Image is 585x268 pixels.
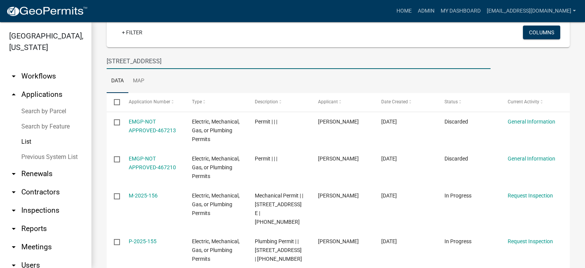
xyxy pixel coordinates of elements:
[184,93,248,111] datatable-header-cell: Type
[107,53,491,69] input: Search for applications
[381,238,397,244] span: 03/25/2025
[318,99,338,104] span: Applicant
[121,93,184,111] datatable-header-cell: Application Number
[107,93,121,111] datatable-header-cell: Select
[523,26,560,39] button: Columns
[9,242,18,252] i: arrow_drop_down
[444,238,472,244] span: In Progress
[255,156,277,162] span: Permit | | |
[129,193,158,199] a: M-2025-156
[381,193,397,199] span: 03/25/2025
[415,4,438,18] a: Admin
[192,238,240,262] span: Electric, Mechanical, Gas, or Plumbing Permits
[508,238,553,244] a: Request Inspection
[9,169,18,178] i: arrow_drop_down
[129,238,157,244] a: P-2025-155
[318,193,359,199] span: Randy
[444,156,468,162] span: Discarded
[508,193,553,199] a: Request Inspection
[438,4,484,18] a: My Dashboard
[393,4,415,18] a: Home
[129,99,170,104] span: Application Number
[248,93,311,111] datatable-header-cell: Description
[484,4,579,18] a: [EMAIL_ADDRESS][DOMAIN_NAME]
[9,90,18,99] i: arrow_drop_up
[508,99,539,104] span: Current Activity
[192,156,240,179] span: Electric, Mechanical, Gas, or Plumbing Permits
[381,119,397,125] span: 08/21/2025
[107,69,128,93] a: Data
[444,119,468,125] span: Discarded
[374,93,437,111] datatable-header-cell: Date Created
[508,119,555,125] a: General Information
[508,156,555,162] a: General Information
[128,69,149,93] a: Map
[116,26,149,39] a: + Filter
[500,93,564,111] datatable-header-cell: Current Activity
[381,156,397,162] span: 08/21/2025
[311,93,374,111] datatable-header-cell: Applicant
[192,99,202,104] span: Type
[318,119,359,125] span: Randy
[255,99,278,104] span: Description
[318,238,359,244] span: Randy
[129,119,176,133] a: EMGP-NOT APPROVED-467213
[255,238,302,262] span: Plumbing Permit | | 123 HWY 72 E | 110-00-00-003
[192,193,240,216] span: Electric, Mechanical, Gas, or Plumbing Permits
[381,99,408,104] span: Date Created
[9,188,18,197] i: arrow_drop_down
[192,119,240,142] span: Electric, Mechanical, Gas, or Plumbing Permits
[255,193,303,225] span: Mechanical Permit | | 123 HWY 72 E | 110-00-00-003
[444,193,472,199] span: In Progress
[9,72,18,81] i: arrow_drop_down
[437,93,500,111] datatable-header-cell: Status
[9,206,18,215] i: arrow_drop_down
[129,156,176,170] a: EMGP-NOT APPROVED-467210
[318,156,359,162] span: Randy
[9,224,18,233] i: arrow_drop_down
[255,119,277,125] span: Permit | | |
[444,99,458,104] span: Status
